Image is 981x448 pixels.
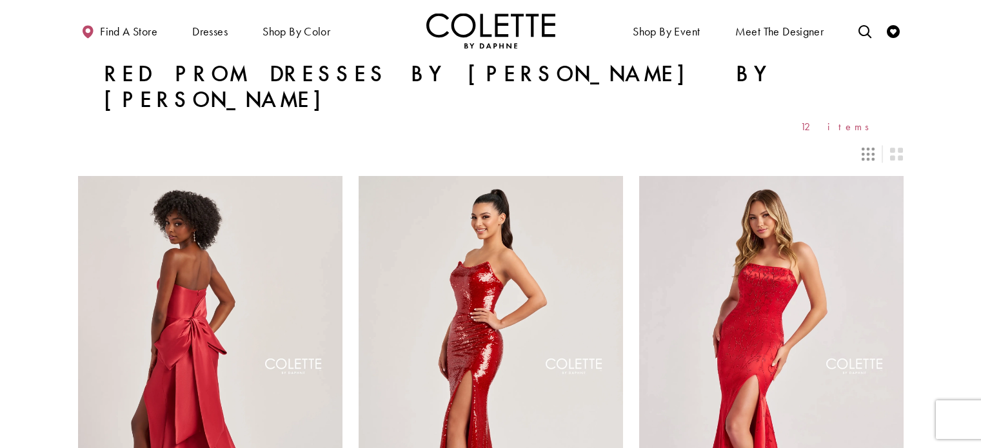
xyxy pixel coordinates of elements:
a: Find a store [78,13,161,48]
div: Layout Controls [70,140,911,168]
span: 12 items [800,121,878,132]
span: Dresses [192,25,228,38]
a: Toggle search [855,13,875,48]
span: Find a store [100,25,157,38]
a: Meet the designer [732,13,827,48]
img: Colette by Daphne [426,13,555,48]
span: Shop by color [263,25,330,38]
span: Switch layout to 3 columns [862,148,875,161]
h1: Red Prom Dresses by [PERSON_NAME] by [PERSON_NAME] [104,61,878,113]
a: Check Wishlist [884,13,903,48]
span: Meet the designer [735,25,824,38]
span: Shop By Event [629,13,703,48]
a: Visit Home Page [426,13,555,48]
span: Shop by color [259,13,333,48]
span: Dresses [189,13,231,48]
span: Shop By Event [633,25,700,38]
span: Switch layout to 2 columns [890,148,903,161]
